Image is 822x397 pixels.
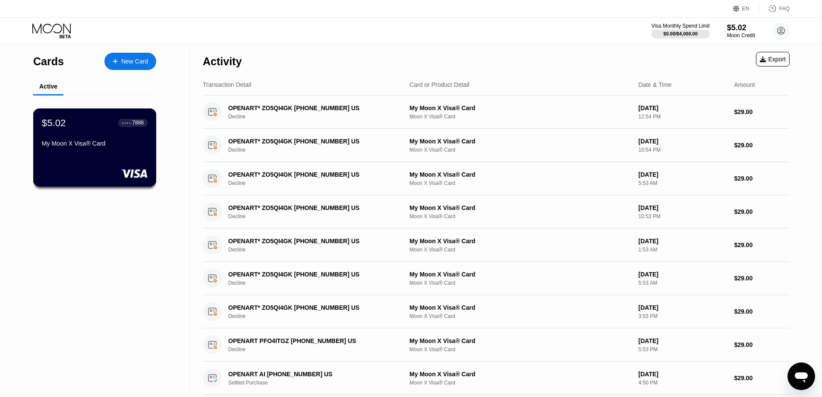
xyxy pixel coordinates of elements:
div: My Moon X Visa® Card [409,371,632,378]
div: OPENART* ZO5QI4GK [PHONE_NUMBER] USDeclineMy Moon X Visa® CardMoon X Visa® Card[DATE]3:53 PM$29.00 [203,295,790,328]
div: ● ● ● ● [122,121,131,124]
div: FAQ [779,6,790,12]
div: $29.00 [734,142,790,149]
div: Active [39,83,57,90]
div: Decline [228,114,408,120]
div: My Moon X Visa® Card [409,204,632,211]
div: Decline [228,147,408,153]
div: OPENART* ZO5QI4GK [PHONE_NUMBER] USDeclineMy Moon X Visa® CardMoon X Visa® Card[DATE]10:53 PM$29.00 [203,195,790,229]
div: My Moon X Visa® Card [409,337,632,344]
div: $29.00 [734,341,790,348]
div: Decline [228,346,408,353]
div: Moon X Visa® Card [409,180,632,186]
div: OPENART* ZO5QI4GK [PHONE_NUMBER] USDeclineMy Moon X Visa® CardMoon X Visa® Card[DATE]12:54 PM$29.00 [203,95,790,129]
div: EN [733,4,759,13]
div: Date & Time [639,81,672,88]
div: Moon X Visa® Card [409,147,632,153]
div: Moon X Visa® Card [409,380,632,386]
div: Moon X Visa® Card [409,280,632,286]
div: $29.00 [734,275,790,282]
div: My Moon X Visa® Card [42,140,148,147]
div: $0.00 / $4,000.00 [663,31,698,36]
div: Moon X Visa® Card [409,313,632,319]
div: OPENART* ZO5QI4GK [PHONE_NUMBER] US [228,238,396,245]
div: FAQ [759,4,790,13]
div: Decline [228,313,408,319]
div: Settled Purchase [228,380,408,386]
div: OPENART* ZO5QI4GK [PHONE_NUMBER] US [228,304,396,311]
div: Decline [228,247,408,253]
div: OPENART* ZO5QI4GK [PHONE_NUMBER] USDeclineMy Moon X Visa® CardMoon X Visa® Card[DATE]1:53 AM$29.00 [203,229,790,262]
div: $29.00 [734,208,790,215]
div: OPENART* ZO5QI4GK [PHONE_NUMBER] USDeclineMy Moon X Visa® CardMoon X Visa® Card[DATE]5:53 AM$29.00 [203,162,790,195]
div: [DATE] [639,138,728,145]
div: 5:53 AM [639,280,728,286]
div: OPENART* ZO5QI4GK [PHONE_NUMBER] US [228,171,396,178]
div: OPENART* ZO5QI4GK [PHONE_NUMBER] USDeclineMy Moon X Visa® CardMoon X Visa® Card[DATE]5:53 AM$29.00 [203,262,790,295]
div: [DATE] [639,271,728,278]
div: Decline [228,213,408,219]
div: [DATE] [639,238,728,245]
div: Moon X Visa® Card [409,247,632,253]
div: [DATE] [639,204,728,211]
div: My Moon X Visa® Card [409,238,632,245]
div: New Card [104,53,156,70]
div: 5:53 PM [639,346,728,353]
div: 4:50 PM [639,380,728,386]
div: OPENART PFO4ITGZ [PHONE_NUMBER] US [228,337,396,344]
div: 12:54 PM [639,114,728,120]
div: Decline [228,280,408,286]
div: OPENART AI [PHONE_NUMBER] USSettled PurchaseMy Moon X Visa® CardMoon X Visa® Card[DATE]4:50 PM$29.00 [203,362,790,395]
div: $29.00 [734,375,790,381]
div: Visa Monthly Spend Limit$0.00/$4,000.00 [651,23,709,38]
div: OPENART* ZO5QI4GK [PHONE_NUMBER] US [228,204,396,211]
div: Cards [33,55,64,68]
div: $29.00 [734,175,790,182]
div: [DATE] [639,371,728,378]
div: Moon X Visa® Card [409,114,632,120]
div: EN [742,6,750,12]
div: $29.00 [734,308,790,315]
div: 1:53 AM [639,247,728,253]
div: Visa Monthly Spend Limit [651,23,709,29]
div: Card or Product Detail [409,81,469,88]
div: [DATE] [639,105,728,111]
div: Amount [734,81,755,88]
div: 5:53 AM [639,180,728,186]
div: 7886 [132,120,144,126]
div: [DATE] [639,171,728,178]
div: $29.00 [734,108,790,115]
div: 10:53 PM [639,213,728,219]
div: My Moon X Visa® Card [409,304,632,311]
div: 10:54 PM [639,147,728,153]
div: Export [760,56,786,63]
div: 3:53 PM [639,313,728,319]
div: [DATE] [639,337,728,344]
div: $5.02Moon Credit [727,23,755,38]
div: $5.02 [42,117,66,128]
div: My Moon X Visa® Card [409,271,632,278]
div: Transaction Detail [203,81,251,88]
div: OPENART* ZO5QI4GK [PHONE_NUMBER] US [228,105,396,111]
div: $5.02● ● ● ●7886My Moon X Visa® Card [34,109,156,186]
div: My Moon X Visa® Card [409,171,632,178]
div: My Moon X Visa® Card [409,105,632,111]
div: Decline [228,180,408,186]
div: Moon X Visa® Card [409,346,632,353]
div: My Moon X Visa® Card [409,138,632,145]
div: $5.02 [727,23,755,32]
div: Export [756,52,790,67]
div: OPENART PFO4ITGZ [PHONE_NUMBER] USDeclineMy Moon X Visa® CardMoon X Visa® Card[DATE]5:53 PM$29.00 [203,328,790,362]
div: New Card [121,58,148,65]
div: OPENART* ZO5QI4GK [PHONE_NUMBER] USDeclineMy Moon X Visa® CardMoon X Visa® Card[DATE]10:54 PM$29.00 [203,129,790,162]
div: OPENART AI [PHONE_NUMBER] US [228,371,396,378]
div: $29.00 [734,241,790,248]
div: [DATE] [639,304,728,311]
div: Moon X Visa® Card [409,213,632,219]
div: OPENART* ZO5QI4GK [PHONE_NUMBER] US [228,138,396,145]
div: Moon Credit [727,32,755,38]
iframe: Кнопка запуска окна обмена сообщениями [787,362,815,390]
div: OPENART* ZO5QI4GK [PHONE_NUMBER] US [228,271,396,278]
div: Activity [203,55,242,68]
